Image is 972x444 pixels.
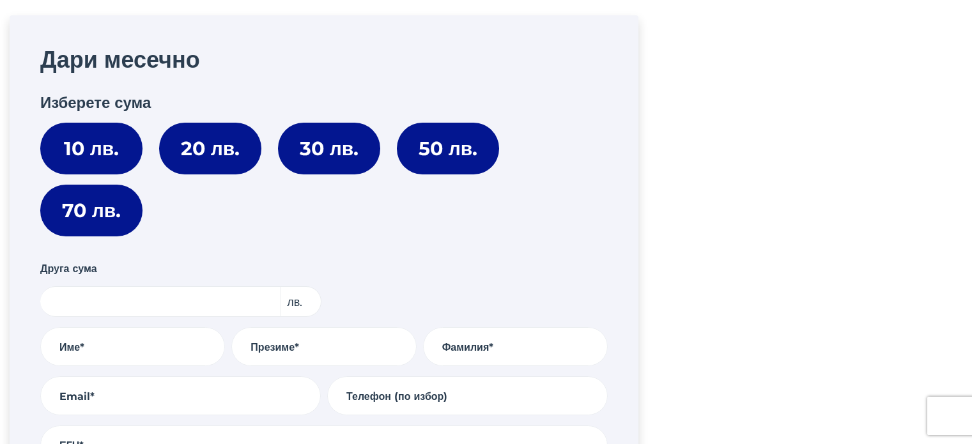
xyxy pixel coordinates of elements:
label: 50 лв. [397,123,499,174]
h3: Изберете сума [40,94,608,112]
label: 70 лв. [40,185,143,236]
h2: Дари месечно [40,46,608,73]
label: 30 лв. [278,123,380,174]
label: 20 лв. [159,123,261,174]
span: лв. [280,286,321,317]
label: Друга сума [40,261,97,278]
label: 10 лв. [40,123,143,174]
